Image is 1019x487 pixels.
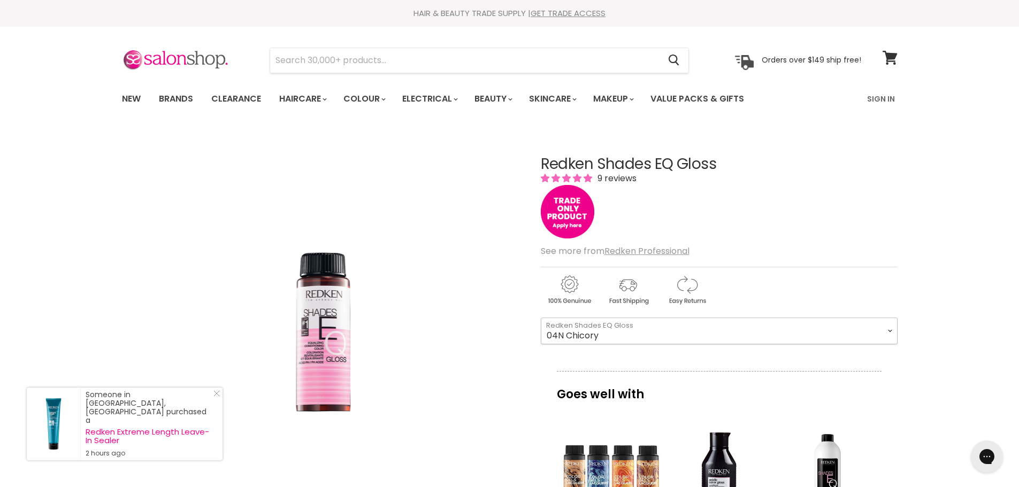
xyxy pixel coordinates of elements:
[541,274,597,306] img: genuine.gif
[270,48,660,73] input: Search
[203,88,269,110] a: Clearance
[109,83,911,114] nav: Main
[600,274,656,306] img: shipping.gif
[660,48,688,73] button: Search
[270,48,689,73] form: Product
[642,88,752,110] a: Value Packs & Gifts
[658,274,715,306] img: returns.gif
[466,88,519,110] a: Beauty
[335,88,392,110] a: Colour
[541,245,689,257] span: See more from
[557,371,882,406] p: Goes well with
[604,245,689,257] a: Redken Professional
[271,88,333,110] a: Haircare
[86,390,212,458] div: Someone in [GEOGRAPHIC_DATA], [GEOGRAPHIC_DATA] purchased a
[585,88,640,110] a: Makeup
[86,428,212,445] a: Redken Extreme Length Leave-In Sealer
[213,390,220,397] svg: Close Icon
[109,8,911,19] div: HAIR & BEAUTY TRADE SUPPLY |
[86,449,212,458] small: 2 hours ago
[521,88,583,110] a: Skincare
[762,55,861,65] p: Orders over $149 ship free!
[531,7,606,19] a: GET TRADE ACCESS
[541,185,594,238] img: tradeonly_small.jpg
[541,156,898,173] h1: Redken Shades EQ Gloss
[594,172,637,184] span: 9 reviews
[861,88,901,110] a: Sign In
[151,88,201,110] a: Brands
[394,88,464,110] a: Electrical
[114,83,807,114] ul: Main menu
[966,437,1008,476] iframe: Gorgias live chat messenger
[114,88,149,110] a: New
[541,172,594,184] span: 5.00 stars
[209,390,220,401] a: Close Notification
[27,388,80,460] a: Visit product page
